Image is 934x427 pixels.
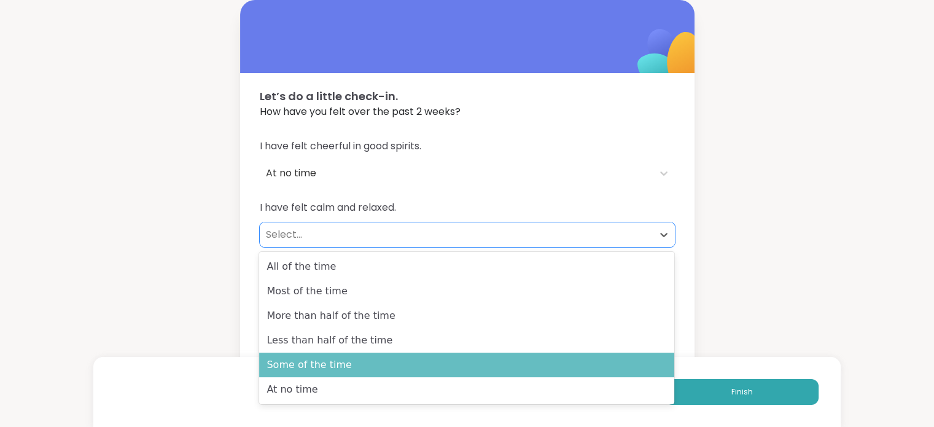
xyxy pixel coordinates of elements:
[266,166,647,181] div: At no time
[259,254,674,279] div: All of the time
[260,139,675,154] span: I have felt cheerful in good spirits.
[259,328,674,353] div: Less than half of the time
[259,304,674,328] div: More than half of the time
[260,104,675,119] span: How have you felt over the past 2 weeks?
[665,379,819,405] button: Finish
[731,386,752,398] span: Finish
[259,353,674,377] div: Some of the time
[259,279,674,304] div: Most of the time
[259,377,674,402] div: At no time
[266,227,647,242] div: Select...
[260,200,675,215] span: I have felt calm and relaxed.
[260,88,675,104] span: Let’s do a little check-in.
